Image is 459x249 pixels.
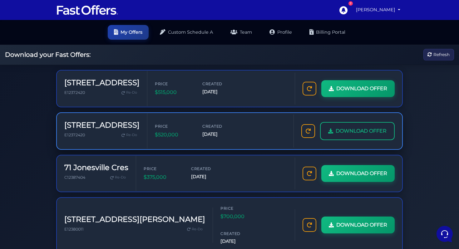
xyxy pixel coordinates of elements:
a: Re-Do [119,131,140,139]
span: Re-Do [126,132,137,138]
span: [DATE] [202,131,240,138]
a: DOWNLOAD OFFER [320,122,395,140]
span: DOWNLOAD OFFER [336,221,387,229]
h3: [STREET_ADDRESS] [64,121,140,130]
a: Team [224,25,258,40]
h3: [STREET_ADDRESS] [64,78,140,87]
h2: Download your Fast Offers: [5,51,91,58]
div: 7 [348,1,353,6]
input: Search for an Article... [14,101,102,107]
span: Created [202,81,240,87]
a: Open Help Center [78,87,115,92]
span: Price [155,81,192,87]
span: [DATE] [202,88,240,95]
img: dark [10,45,22,57]
button: Refresh [423,49,454,61]
span: Created [191,166,229,172]
button: Start a Conversation [10,62,115,75]
span: Created [220,231,258,237]
a: My Offers [108,25,149,40]
span: Your Conversations [10,35,51,40]
span: Price [155,123,192,129]
span: E12372420 [64,133,85,137]
a: Re-Do [185,225,205,233]
a: DOWNLOAD OFFER [321,80,395,97]
a: DOWNLOAD OFFER [321,217,395,233]
a: Re-Do [108,173,128,182]
a: [PERSON_NAME] [353,4,403,16]
a: Profile [263,25,298,40]
h2: Hello [PERSON_NAME] 👋 [5,5,105,25]
a: Re-Do [119,89,140,97]
button: Home [5,192,43,206]
span: $375,000 [144,173,181,181]
span: Refresh [433,51,450,58]
a: Custom Schedule A [154,25,219,40]
p: Help [97,200,105,206]
span: Re-Do [115,175,126,180]
p: Messages [54,200,72,206]
span: Price [220,205,258,211]
span: DOWNLOAD OFFER [336,169,387,178]
span: $520,000 [155,131,192,139]
span: E12380011 [64,227,84,232]
p: Home [19,200,29,206]
h3: [STREET_ADDRESS][PERSON_NAME] [64,215,205,224]
span: Find an Answer [10,87,42,92]
span: E12372420 [64,90,85,95]
span: [DATE] [191,173,229,180]
span: Created [202,123,240,129]
span: Start a Conversation [45,66,87,71]
span: DOWNLOAD OFFER [336,127,387,135]
a: Billing Portal [303,25,352,40]
a: DOWNLOAD OFFER [321,165,395,182]
a: See all [101,35,115,40]
span: $700,000 [220,212,258,221]
span: $515,000 [155,88,192,96]
iframe: Customerly Messenger Launcher [435,225,454,243]
span: C12387404 [64,175,85,180]
button: Messages [43,192,82,206]
h3: 71 Jonesville Cres [64,163,128,172]
span: Price [144,166,181,172]
span: Re-Do [126,90,137,95]
span: Re-Do [192,227,203,232]
img: dark [20,45,32,57]
a: 7 [336,3,350,17]
span: [DATE] [220,238,258,245]
button: Help [81,192,120,206]
span: DOWNLOAD OFFER [336,85,387,93]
